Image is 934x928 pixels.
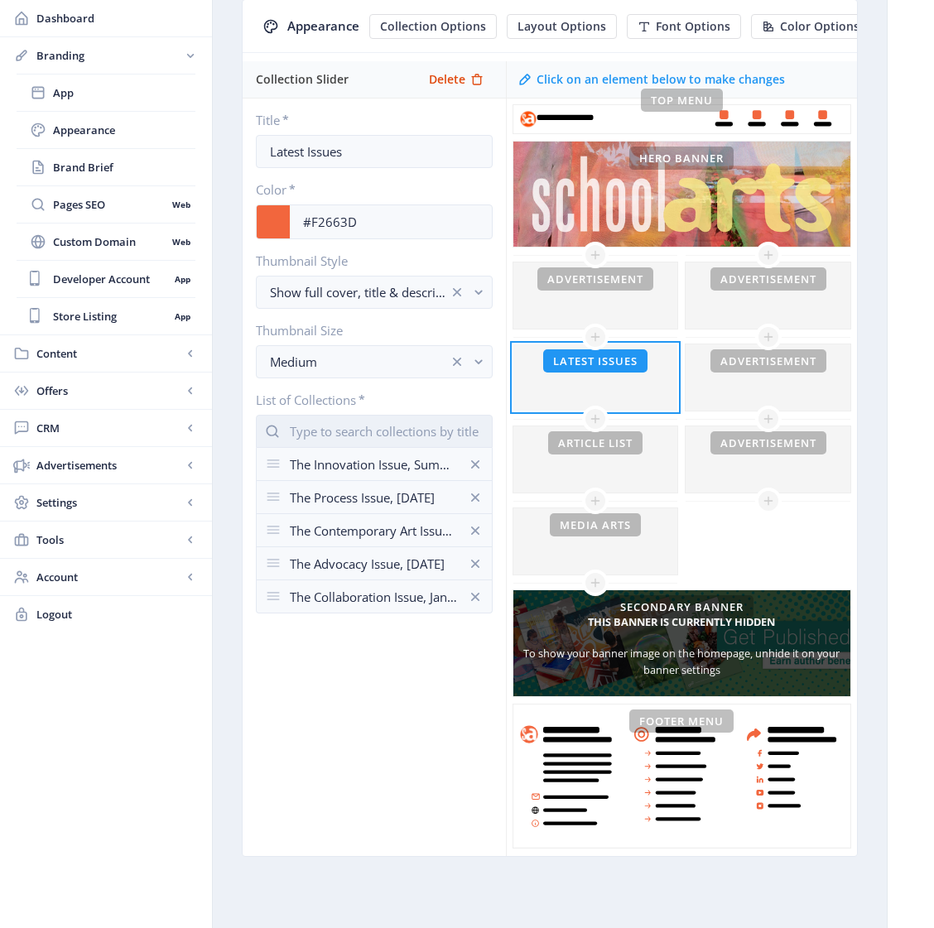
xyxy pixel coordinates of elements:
[53,84,195,101] span: App
[36,569,182,585] span: Account
[53,159,195,176] span: Brand Brief
[36,47,182,64] span: Branding
[518,20,606,33] span: Layout Options
[256,392,479,408] label: List of Collections
[17,261,195,297] a: Developer AccountApp
[270,282,449,302] div: Show full cover, title & description
[429,73,465,86] span: Delete
[287,17,359,34] span: Appearance
[537,71,785,88] div: Click on an element below to make changes
[53,196,166,213] span: Pages SEO
[256,276,493,309] button: Show full cover, title & descriptionclear
[36,420,182,436] span: CRM
[449,353,465,370] nb-icon: clear
[380,20,486,33] span: Collection Options
[17,75,195,111] a: App
[416,66,496,93] button: Delete
[290,482,459,513] div: The Process Issue, [DATE]
[656,20,730,33] span: Font Options
[169,308,195,325] nb-badge: App
[256,112,479,128] label: Title
[290,206,492,238] input: #FFFFFF
[290,581,459,613] div: The Collaboration Issue, January/[DATE]
[36,10,199,26] span: Dashboard
[588,608,775,635] h5: This banner is currently hidden
[290,548,459,579] div: The Advocacy Issue, [DATE]
[256,135,493,168] input: Your Title ...
[36,457,182,474] span: Advertisements
[17,224,195,260] a: Custom DomainWeb
[53,308,169,325] span: Store Listing
[256,181,479,198] label: Color
[53,233,166,250] span: Custom Domain
[166,196,195,213] nb-badge: Web
[290,449,459,480] div: The Innovation Issue, Summer 2025
[36,382,182,399] span: Offers
[507,14,617,39] button: Layout Options
[449,284,465,301] nb-icon: clear
[270,352,449,372] div: Medium
[169,271,195,287] nb-badge: App
[166,233,195,250] nb-badge: Web
[53,122,195,138] span: Appearance
[256,252,479,269] label: Thumbnail Style
[17,186,195,223] a: Pages SEOWeb
[53,271,169,287] span: Developer Account
[36,531,182,548] span: Tools
[513,645,850,678] div: To show your banner image on the homepage, unhide it on your banner settings
[290,515,459,546] div: The Contemporary Art Issue, [DATE]
[36,494,182,511] span: Settings
[256,415,493,448] input: Type to search collections by title
[369,14,497,39] button: Collection Options
[17,149,195,185] a: Brand Brief
[256,61,416,98] div: Collection Slider
[36,606,199,623] span: Logout
[256,345,493,378] button: Mediumclear
[780,20,859,33] span: Color Options
[17,298,195,334] a: Store ListingApp
[256,322,479,339] label: Thumbnail Size
[627,14,741,39] button: Font Options
[751,14,870,39] button: Color Options
[17,112,195,148] a: Appearance
[36,345,182,362] span: Content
